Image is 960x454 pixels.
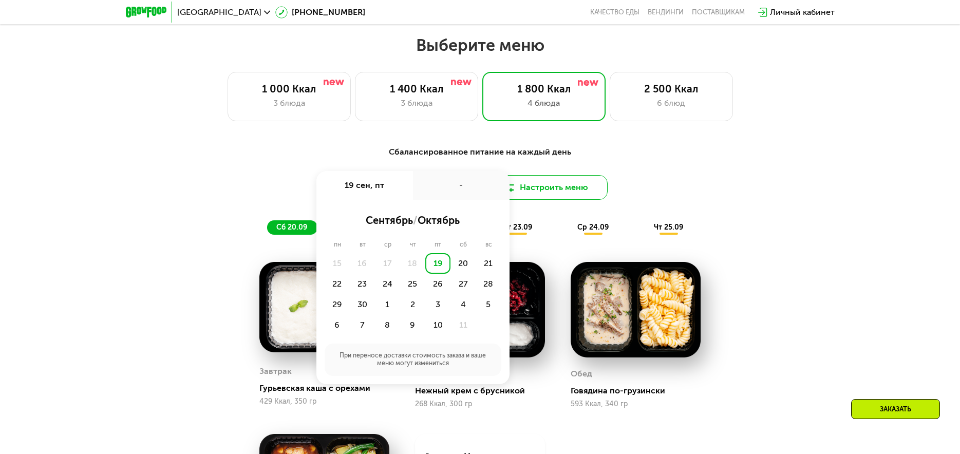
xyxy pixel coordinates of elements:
[350,294,375,315] div: 30
[400,294,425,315] div: 2
[571,386,709,396] div: Говядина по-грузински
[484,175,608,200] button: Настроить меню
[400,253,425,274] div: 18
[590,8,639,16] a: Качество еды
[400,274,425,294] div: 25
[259,398,389,406] div: 429 Ккал, 350 гр
[450,315,476,335] div: 11
[325,315,350,335] div: 6
[413,214,418,226] span: /
[375,315,400,335] div: 8
[375,294,400,315] div: 1
[413,171,510,200] div: -
[375,241,401,249] div: ср
[648,8,684,16] a: Вендинги
[418,214,460,226] span: октябрь
[350,253,375,274] div: 16
[493,97,595,109] div: 4 блюда
[503,223,532,232] span: вт 23.09
[325,253,350,274] div: 15
[425,315,450,335] div: 10
[425,241,450,249] div: пт
[476,253,501,274] div: 21
[450,274,476,294] div: 27
[366,214,413,226] span: сентябрь
[350,274,375,294] div: 23
[577,223,609,232] span: ср 24.09
[571,400,701,408] div: 593 Ккал, 340 гр
[375,253,400,274] div: 17
[259,383,398,393] div: Гурьевская каша с орехами
[325,294,350,315] div: 29
[366,83,467,95] div: 1 400 Ккал
[425,294,450,315] div: 3
[325,274,350,294] div: 22
[770,6,835,18] div: Личный кабинет
[476,294,501,315] div: 5
[425,274,450,294] div: 26
[259,364,292,379] div: Завтрак
[476,241,501,249] div: вс
[366,97,467,109] div: 3 блюда
[415,400,545,408] div: 268 Ккал, 300 гр
[415,386,553,396] div: Нежный крем с брусникой
[350,315,375,335] div: 7
[571,366,592,382] div: Обед
[476,274,501,294] div: 28
[400,315,425,335] div: 9
[401,241,425,249] div: чт
[692,8,745,16] div: поставщикам
[620,83,722,95] div: 2 500 Ккал
[851,399,940,419] div: Заказать
[450,294,476,315] div: 4
[238,97,340,109] div: 3 блюда
[276,223,307,232] span: сб 20.09
[238,83,340,95] div: 1 000 Ккал
[350,241,375,249] div: вт
[425,253,450,274] div: 19
[620,97,722,109] div: 6 блюд
[325,344,501,376] div: При переносе доставки стоимость заказа и ваше меню могут измениться
[450,253,476,274] div: 20
[176,146,784,159] div: Сбалансированное питание на каждый день
[493,83,595,95] div: 1 800 Ккал
[325,241,350,249] div: пн
[450,241,476,249] div: сб
[275,6,365,18] a: [PHONE_NUMBER]
[33,35,927,55] h2: Выберите меню
[316,171,413,200] div: 19 сен, пт
[375,274,400,294] div: 24
[177,8,261,16] span: [GEOGRAPHIC_DATA]
[654,223,683,232] span: чт 25.09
